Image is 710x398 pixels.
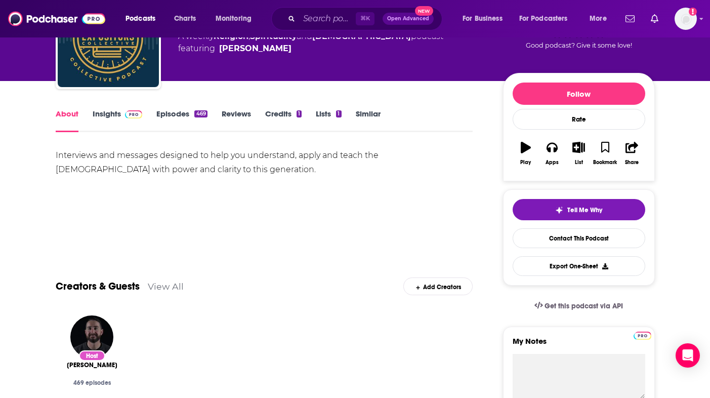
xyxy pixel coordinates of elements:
img: User Profile [675,8,697,30]
button: open menu [513,11,582,27]
span: Charts [174,12,196,26]
a: Creators & Guests [56,280,140,293]
a: Mike Neglia [219,43,291,55]
span: Get this podcast via API [545,302,623,310]
input: Search podcasts, credits, & more... [299,11,356,27]
div: 1 [336,110,341,117]
span: Logged in as shcarlos [675,8,697,30]
a: View All [148,281,184,292]
button: Show profile menu [675,8,697,30]
button: Follow [513,83,645,105]
a: Contact This Podcast [513,228,645,248]
span: Podcasts [126,12,155,26]
div: Host [79,350,105,361]
div: Search podcasts, credits, & more... [281,7,452,30]
div: Interviews and messages designed to help you understand, apply and teach the [DEMOGRAPHIC_DATA] w... [56,148,473,177]
button: Share [618,135,645,172]
button: tell me why sparkleTell Me Why [513,199,645,220]
div: Add Creators [403,277,473,295]
div: Share [625,160,639,166]
a: Similar [356,109,381,132]
span: More [590,12,607,26]
div: 1 [297,110,302,117]
button: open menu [455,11,515,27]
div: Apps [546,160,559,166]
button: Apps [539,135,565,172]
div: A weekly podcast [178,30,443,55]
a: About [56,109,78,132]
div: 469 episodes [64,379,120,386]
button: open menu [208,11,265,27]
button: Play [513,135,539,172]
span: For Podcasters [519,12,568,26]
button: List [565,135,592,172]
button: open menu [582,11,619,27]
a: Reviews [222,109,251,132]
a: Get this podcast via API [526,294,632,319]
a: Credits1 [265,109,302,132]
a: Episodes469 [156,109,207,132]
img: Podchaser - Follow, Share and Rate Podcasts [8,9,105,28]
img: tell me why sparkle [555,206,563,214]
a: Pro website [634,330,651,340]
button: Open AdvancedNew [383,13,434,25]
span: Open Advanced [387,16,429,21]
div: List [575,160,583,166]
label: My Notes [513,336,645,354]
span: featuring [178,43,443,55]
div: 469 [194,110,207,117]
div: Play [520,160,531,166]
a: Mike Neglia [67,361,117,369]
img: Podchaser Pro [125,110,143,118]
button: Export One-Sheet [513,256,645,276]
span: [PERSON_NAME] [67,361,117,369]
span: Monitoring [216,12,252,26]
svg: Add a profile image [689,8,697,16]
div: Open Intercom Messenger [676,343,700,368]
a: Show notifications dropdown [621,10,639,27]
img: Podchaser Pro [634,332,651,340]
button: Bookmark [592,135,618,172]
button: open menu [118,11,169,27]
a: Lists1 [316,109,341,132]
a: Show notifications dropdown [647,10,662,27]
img: Mike Neglia [70,315,113,359]
div: Rate [513,109,645,130]
span: New [415,6,433,16]
a: Charts [168,11,202,27]
span: For Business [463,12,503,26]
span: Good podcast? Give it some love! [526,42,632,49]
span: Tell Me Why [567,206,602,214]
span: ⌘ K [356,12,374,25]
div: Bookmark [593,160,617,166]
a: InsightsPodchaser Pro [93,109,143,132]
